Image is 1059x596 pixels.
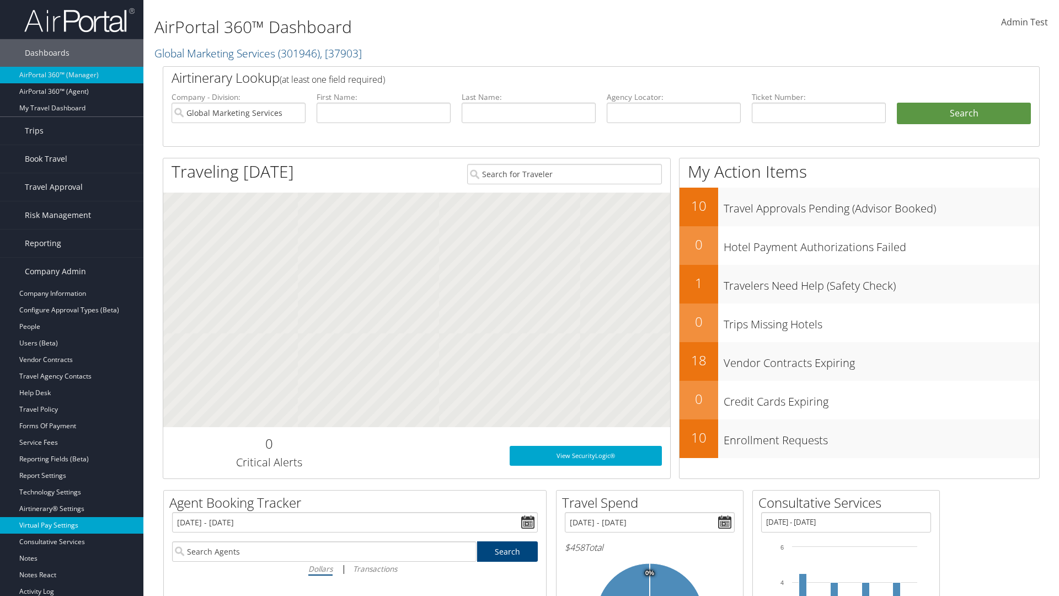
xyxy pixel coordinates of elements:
span: ( 301946 ) [278,46,320,61]
label: Agency Locator: [607,92,741,103]
h3: Travel Approvals Pending (Advisor Booked) [724,195,1039,216]
tspan: 4 [780,579,784,586]
h2: 0 [680,390,718,408]
label: Last Name: [462,92,596,103]
h6: Total [565,541,735,554]
span: Dashboards [25,39,69,67]
h3: Hotel Payment Authorizations Failed [724,234,1039,255]
h1: AirPortal 360™ Dashboard [154,15,750,39]
input: Search Agents [172,541,477,562]
span: Travel Approval [25,173,83,201]
img: airportal-logo.png [24,7,135,33]
div: | [172,562,538,576]
a: 10Travel Approvals Pending (Advisor Booked) [680,188,1039,226]
tspan: 0% [645,570,654,577]
h2: Airtinerary Lookup [172,68,958,87]
h3: Credit Cards Expiring [724,389,1039,409]
label: Ticket Number: [752,92,886,103]
a: Global Marketing Services [154,46,362,61]
h2: 10 [680,428,718,447]
h3: Travelers Need Help (Safety Check) [724,273,1039,294]
h2: Agent Booking Tracker [169,493,546,512]
label: Company - Division: [172,92,306,103]
h3: Vendor Contracts Expiring [724,350,1039,371]
a: 0Trips Missing Hotels [680,304,1039,342]
h1: Traveling [DATE] [172,160,294,183]
span: Book Travel [25,145,67,173]
span: (at least one field required) [280,73,385,86]
h2: 10 [680,196,718,215]
span: $458 [565,541,585,554]
a: 1Travelers Need Help (Safety Check) [680,265,1039,304]
h2: 1 [680,274,718,292]
a: View SecurityLogic® [510,446,662,466]
h3: Trips Missing Hotels [724,311,1039,332]
span: Trips [25,117,44,145]
a: 18Vendor Contracts Expiring [680,342,1039,381]
i: Transactions [353,563,397,574]
h2: 0 [680,312,718,331]
span: , [ 37903 ] [320,46,362,61]
button: Search [897,103,1031,125]
span: Admin Test [1001,16,1048,28]
a: Search [477,541,538,562]
h2: 0 [172,434,366,453]
h1: My Action Items [680,160,1039,183]
span: Company Admin [25,258,86,285]
h2: 18 [680,351,718,370]
h2: 0 [680,235,718,254]
h3: Enrollment Requests [724,427,1039,448]
h2: Travel Spend [562,493,743,512]
input: Search for Traveler [467,164,662,184]
a: 0Hotel Payment Authorizations Failed [680,226,1039,265]
a: Admin Test [1001,6,1048,40]
label: First Name: [317,92,451,103]
h3: Critical Alerts [172,455,366,470]
a: 10Enrollment Requests [680,419,1039,458]
i: Dollars [308,563,333,574]
span: Reporting [25,230,61,257]
tspan: 6 [780,544,784,551]
h2: Consultative Services [758,493,939,512]
span: Risk Management [25,201,91,229]
a: 0Credit Cards Expiring [680,381,1039,419]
